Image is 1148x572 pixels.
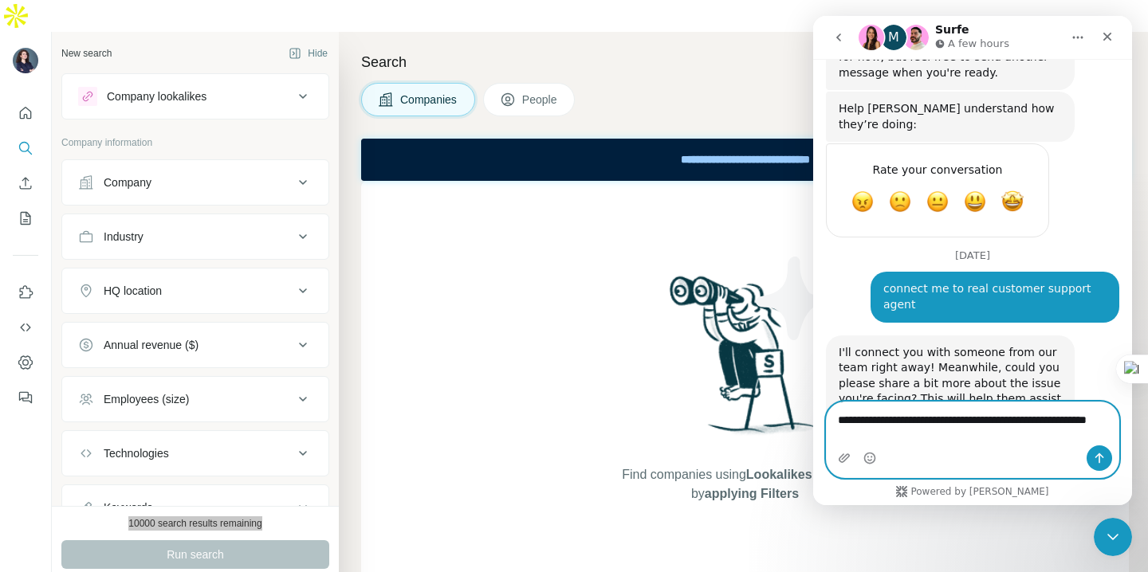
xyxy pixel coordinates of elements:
div: Company [104,174,151,190]
div: Industry [104,229,143,245]
button: Employees (size) [62,380,328,418]
button: Keywords [62,488,328,527]
div: Annual revenue ($) [104,337,199,353]
button: Feedback [13,383,38,412]
div: HQ location [104,283,162,299]
img: Avatar [13,48,38,73]
span: People [522,92,559,108]
button: Search [13,134,38,163]
button: Company [62,163,328,202]
span: Find companies using or by [617,465,872,503]
div: Employees (size) [104,391,189,407]
button: Quick start [13,99,38,127]
div: 10000 search results remaining [128,516,261,531]
button: Annual revenue ($) [62,326,328,364]
div: Technologies [104,445,169,461]
button: Use Surfe API [13,313,38,342]
button: HQ location [62,272,328,310]
img: Surfe Illustration - Stars [745,245,889,388]
button: Use Surfe on LinkedIn [13,278,38,307]
div: Company lookalikes [107,88,206,104]
iframe: Banner [361,139,1129,181]
button: Dashboard [13,348,38,377]
h4: Search [361,51,1129,73]
p: Company information [61,135,329,150]
span: Lookalikes search [746,468,857,481]
iframe: To enrich screen reader interactions, please activate Accessibility in Grammarly extension settings [813,16,1132,505]
button: My lists [13,204,38,233]
span: applying Filters [705,487,799,500]
iframe: To enrich screen reader interactions, please activate Accessibility in Grammarly extension settings [1094,518,1132,556]
span: Companies [400,92,458,108]
button: Technologies [62,434,328,472]
button: Hide [277,41,339,65]
button: Enrich CSV [13,169,38,198]
button: Industry [62,217,328,256]
button: Company lookalikes [62,77,328,116]
div: New search [61,46,112,61]
div: Keywords [104,500,152,515]
img: Surfe Illustration - Woman searching with binoculars [662,272,828,449]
